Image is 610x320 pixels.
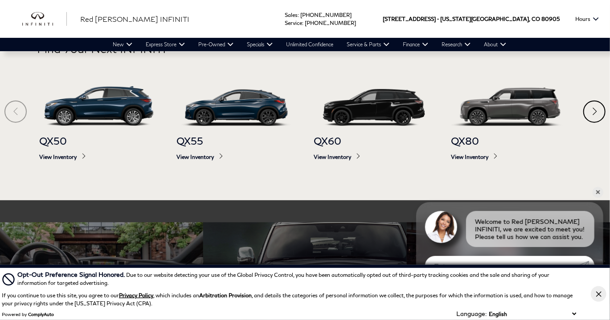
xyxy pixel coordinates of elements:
select: Language Select [487,310,578,318]
a: [STREET_ADDRESS] • [US_STATE][GEOGRAPHIC_DATA], CO 80905 [383,16,560,22]
a: Privacy Policy [119,292,153,299]
h2: Find Your Next INFINITI [37,42,573,77]
img: QX50 [39,86,159,126]
span: QX60 [314,135,433,147]
a: Red [PERSON_NAME] INFINITI [80,14,189,24]
img: QX55 [176,86,296,126]
strong: Arbitration Provision [199,292,252,299]
div: Powered by [2,312,54,317]
span: : [302,20,303,26]
span: : [298,12,299,18]
span: View Inventory [451,154,570,160]
span: View Inventory [176,154,296,160]
a: QX55 QX55 View Inventory [176,101,296,169]
span: QX80 [451,135,570,147]
span: Service [285,20,302,26]
a: New [106,38,139,51]
a: Service & Parts [340,38,396,51]
span: Sales [285,12,298,18]
a: infiniti [22,12,67,26]
div: Due to our website detecting your use of the Global Privacy Control, you have been automatically ... [17,270,578,287]
a: [PHONE_NUMBER] [305,20,356,26]
span: Opt-Out Preference Signal Honored . [17,271,126,278]
img: QX60 [314,86,433,126]
img: Agent profile photo [425,211,457,243]
span: Red [PERSON_NAME] INFINITI [80,15,189,23]
a: QX50 QX50 View Inventory [39,101,159,169]
img: INFINITI [22,12,67,26]
a: Pre-Owned [192,38,240,51]
a: About [477,38,513,51]
span: QX55 [176,135,296,147]
a: QX60 QX60 View Inventory [314,101,433,169]
p: If you continue to use this site, you agree to our , which includes an , and details the categori... [2,292,573,307]
a: ComplyAuto [28,312,54,317]
div: Next [583,101,606,123]
a: Research [435,38,477,51]
button: Close Button [591,286,606,302]
a: [PHONE_NUMBER] [300,12,352,18]
div: Language: [456,311,487,317]
a: Unlimited Confidence [279,38,340,51]
input: Enter your message [425,256,578,275]
a: QX80 QX80 View Inventory [451,101,570,169]
a: Submit [578,256,594,275]
span: QX50 [39,135,159,147]
nav: Main Navigation [106,38,513,51]
a: Finance [396,38,435,51]
span: View Inventory [39,154,159,160]
span: View Inventory [314,154,433,160]
div: Welcome to Red [PERSON_NAME] INFINITI, we are excited to meet you! Please tell us how we can assi... [466,211,594,247]
img: QX80 [451,86,570,126]
a: Specials [240,38,279,51]
a: Express Store [139,38,192,51]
